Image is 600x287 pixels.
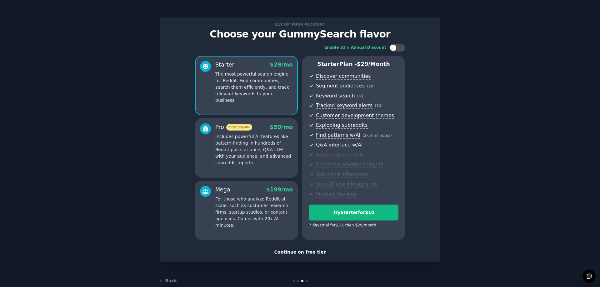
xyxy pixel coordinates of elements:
[270,62,293,68] span: $ 29 /mo
[316,132,360,139] span: Find patterns w/AI
[309,60,398,68] p: Starter Plan -
[215,133,293,166] p: Includes powerful AI features like pattern-finding in hundreds of Reddit posts at once, Q&A LLM w...
[316,122,367,129] span: Exploding subreddits
[357,61,390,67] span: $ 29 /month
[316,181,378,188] span: Slack/Discord integration
[266,186,293,193] span: $ 199 /mo
[215,196,293,229] p: For those who analyze Reddit at scale, such as customer research firms, startup studios, or conte...
[316,191,356,198] span: Product Reviews
[357,94,363,98] span: ( ∞ )
[309,223,376,228] div: 7 days trial for $10 , then $ 29 /month
[215,61,234,69] div: Starter
[362,133,392,138] span: ( 2k AI minutes )
[316,102,372,109] span: Tracked keyword alerts
[316,171,368,178] span: Subreddit influencers
[167,249,433,255] div: Continue on free tier
[309,209,398,216] div: Try Starter for $10
[167,29,433,40] p: Choose your GummySearch flavor
[367,84,375,88] span: ( 10 )
[316,161,383,168] span: Content promotion insights
[215,186,230,194] div: Mega
[316,93,355,99] span: Keyword search
[274,21,327,27] span: Set up your account
[316,112,394,119] span: Customer development themes
[316,142,362,148] span: Q&A interface w/AI
[215,71,293,104] p: The most powerful search engine for Reddit. Find communities, search them efficiently, and track ...
[375,104,382,108] span: ( 10 )
[309,205,398,220] button: TryStarterfor$10
[215,123,252,131] div: Pro
[324,45,386,51] div: Enable 33% Annual Discount
[270,124,293,130] span: $ 59 /mo
[316,152,365,158] span: Advanced search UI
[316,83,365,89] span: Segment audiences
[160,278,177,283] a: ← Back
[316,73,371,80] span: Discover communities
[226,124,252,131] span: most popular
